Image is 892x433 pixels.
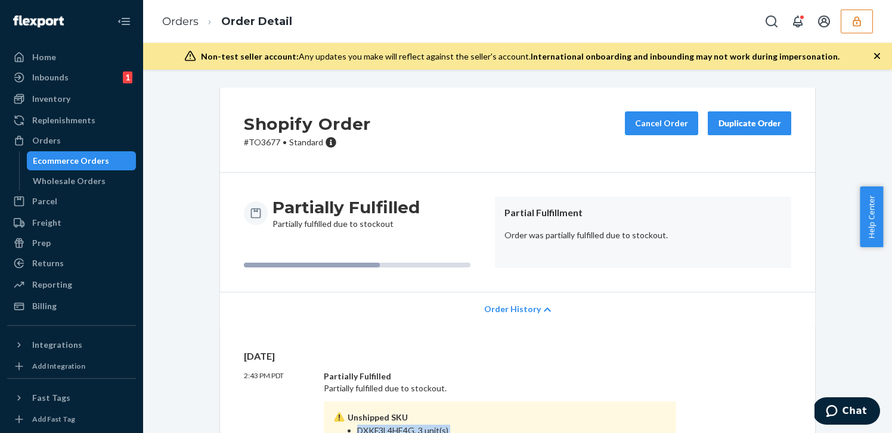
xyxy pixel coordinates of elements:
a: Inventory [7,89,136,108]
div: Add Fast Tag [32,414,75,424]
div: Ecommerce Orders [33,155,109,167]
div: Inbounds [32,71,69,83]
a: Home [7,48,136,67]
div: Integrations [32,339,82,351]
div: Parcel [32,195,57,207]
p: Order was partially fulfilled due to stockout. [504,229,782,241]
div: Inventory [32,93,70,105]
a: Ecommerce Orders [27,151,137,170]
button: Help Center [860,186,883,247]
button: Cancel Order [625,111,698,135]
button: Open Search Box [760,10,783,33]
span: • [283,137,287,147]
button: Open account menu [812,10,836,33]
a: Order Detail [221,15,292,28]
div: Billing [32,300,57,312]
a: Reporting [7,275,136,294]
a: Add Fast Tag [7,412,136,426]
a: Wholesale Orders [27,172,137,191]
span: Order History [484,303,541,315]
div: Add Integration [32,361,85,371]
div: Wholesale Orders [33,175,106,187]
a: Inbounds1 [7,68,136,87]
p: # TO3677 [244,136,371,148]
span: Standard [289,137,323,147]
a: Replenishments [7,111,136,130]
div: Partially Fulfilled [324,370,676,382]
div: Fast Tags [32,392,70,404]
ol: breadcrumbs [153,4,302,39]
h3: Partially Fulfilled [272,197,420,218]
div: Any updates you make will reflect against the seller's account. [201,51,840,63]
span: International onboarding and inbounding may not work during impersonation. [531,51,840,61]
div: Replenishments [32,114,95,126]
button: Fast Tags [7,388,136,407]
header: Partial Fulfillment [504,206,782,220]
button: Open notifications [786,10,810,33]
div: Partially fulfilled due to stockout [272,197,420,230]
a: Add Integration [7,359,136,373]
a: Prep [7,233,136,253]
button: Close Navigation [112,10,136,33]
div: Prep [32,237,51,249]
div: Reporting [32,279,72,291]
a: Billing [7,297,136,316]
div: Freight [32,217,61,229]
span: Non-test seller account: [201,51,299,61]
div: Orders [32,135,61,147]
h2: Shopify Order [244,111,371,136]
p: [DATE] [244,350,791,363]
a: Orders [162,15,199,28]
a: Freight [7,213,136,232]
div: Unshipped SKU [333,411,667,425]
button: Duplicate Order [708,111,791,135]
div: Returns [32,257,64,269]
div: Duplicate Order [718,117,781,129]
img: Flexport logo [13,15,64,27]
a: Parcel [7,192,136,211]
iframe: Opens a widget where you can chat to one of our agents [814,397,880,427]
a: Orders [7,131,136,150]
button: Integrations [7,335,136,354]
div: 1 [123,71,132,83]
a: Returns [7,254,136,273]
div: Home [32,51,56,63]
